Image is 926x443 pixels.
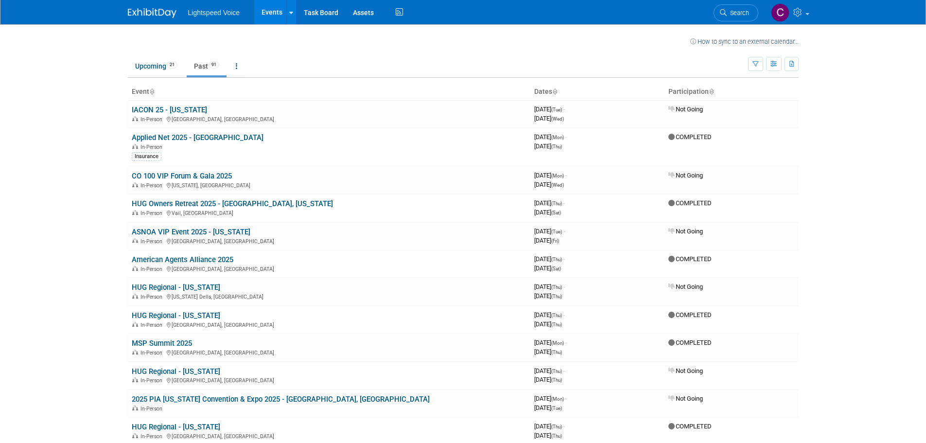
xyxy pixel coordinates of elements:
[727,9,749,17] span: Search
[551,135,564,140] span: (Mon)
[563,255,565,263] span: -
[534,199,565,207] span: [DATE]
[132,311,220,320] a: HUG Regional - [US_STATE]
[128,8,176,18] img: ExhibitDay
[534,376,562,383] span: [DATE]
[534,292,562,300] span: [DATE]
[668,395,703,402] span: Not Going
[132,238,138,243] img: In-Person Event
[140,266,165,272] span: In-Person
[563,423,565,430] span: -
[534,348,562,355] span: [DATE]
[534,209,561,216] span: [DATE]
[534,432,562,439] span: [DATE]
[534,320,562,328] span: [DATE]
[551,340,564,346] span: (Mon)
[534,395,567,402] span: [DATE]
[534,283,565,290] span: [DATE]
[565,172,567,179] span: -
[132,181,526,189] div: [US_STATE], [GEOGRAPHIC_DATA]
[140,406,165,412] span: In-Person
[551,182,564,188] span: (Wed)
[551,107,562,112] span: (Tue)
[132,209,526,216] div: Vail, [GEOGRAPHIC_DATA]
[534,133,567,141] span: [DATE]
[132,210,138,215] img: In-Person Event
[132,237,526,245] div: [GEOGRAPHIC_DATA], [GEOGRAPHIC_DATA]
[534,142,562,150] span: [DATE]
[534,106,565,113] span: [DATE]
[534,228,565,235] span: [DATE]
[534,339,567,346] span: [DATE]
[551,313,562,318] span: (Thu)
[132,116,138,121] img: In-Person Event
[534,172,567,179] span: [DATE]
[132,320,526,328] div: [GEOGRAPHIC_DATA], [GEOGRAPHIC_DATA]
[565,395,567,402] span: -
[563,199,565,207] span: -
[140,144,165,150] span: In-Person
[132,377,138,382] img: In-Person Event
[668,339,712,346] span: COMPLETED
[132,339,192,348] a: MSP Summit 2025
[551,116,564,122] span: (Wed)
[132,406,138,410] img: In-Person Event
[690,38,799,45] a: How to sync to an external calendar...
[565,133,567,141] span: -
[132,266,138,271] img: In-Person Event
[132,423,220,431] a: HUG Regional - [US_STATE]
[709,88,714,95] a: Sort by Participation Type
[668,133,712,141] span: COMPLETED
[167,61,177,69] span: 21
[140,350,165,356] span: In-Person
[132,283,220,292] a: HUG Regional - [US_STATE]
[551,322,562,327] span: (Thu)
[188,9,240,17] span: Lightspeed Voice
[140,210,165,216] span: In-Person
[132,322,138,327] img: In-Person Event
[551,294,562,299] span: (Thu)
[534,255,565,263] span: [DATE]
[563,106,565,113] span: -
[534,237,559,244] span: [DATE]
[551,144,562,149] span: (Thu)
[551,396,564,402] span: (Mon)
[534,265,561,272] span: [DATE]
[140,294,165,300] span: In-Person
[551,406,562,411] span: (Tue)
[563,367,565,374] span: -
[132,348,526,356] div: [GEOGRAPHIC_DATA], [GEOGRAPHIC_DATA]
[668,283,703,290] span: Not Going
[132,376,526,384] div: [GEOGRAPHIC_DATA], [GEOGRAPHIC_DATA]
[140,433,165,440] span: In-Person
[132,144,138,149] img: In-Person Event
[551,201,562,206] span: (Thu)
[132,292,526,300] div: [US_STATE] Dells, [GEOGRAPHIC_DATA]
[551,238,559,244] span: (Fri)
[132,106,207,114] a: IACON 25 - [US_STATE]
[534,115,564,122] span: [DATE]
[551,284,562,290] span: (Thu)
[534,367,565,374] span: [DATE]
[563,283,565,290] span: -
[563,228,565,235] span: -
[668,199,712,207] span: COMPLETED
[668,423,712,430] span: COMPLETED
[668,228,703,235] span: Not Going
[563,311,565,319] span: -
[551,173,564,178] span: (Mon)
[551,210,561,215] span: (Sat)
[668,106,703,113] span: Not Going
[668,172,703,179] span: Not Going
[149,88,154,95] a: Sort by Event Name
[128,57,185,75] a: Upcoming21
[140,116,165,123] span: In-Person
[771,3,789,22] img: Christopher Taylor
[187,57,227,75] a: Past91
[534,181,564,188] span: [DATE]
[132,199,333,208] a: HUG Owners Retreat 2025 - [GEOGRAPHIC_DATA], [US_STATE]
[140,238,165,245] span: In-Person
[132,152,161,161] div: Insurance
[668,311,712,319] span: COMPLETED
[551,229,562,234] span: (Tue)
